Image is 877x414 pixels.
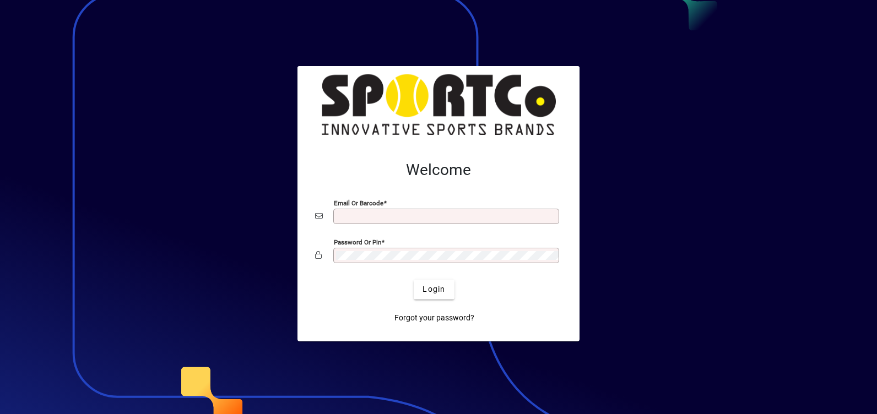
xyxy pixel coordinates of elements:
[423,284,445,295] span: Login
[334,238,381,246] mat-label: Password or Pin
[315,161,562,179] h2: Welcome
[394,312,474,324] span: Forgot your password?
[390,308,479,328] a: Forgot your password?
[334,199,383,206] mat-label: Email or Barcode
[414,280,454,299] button: Login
